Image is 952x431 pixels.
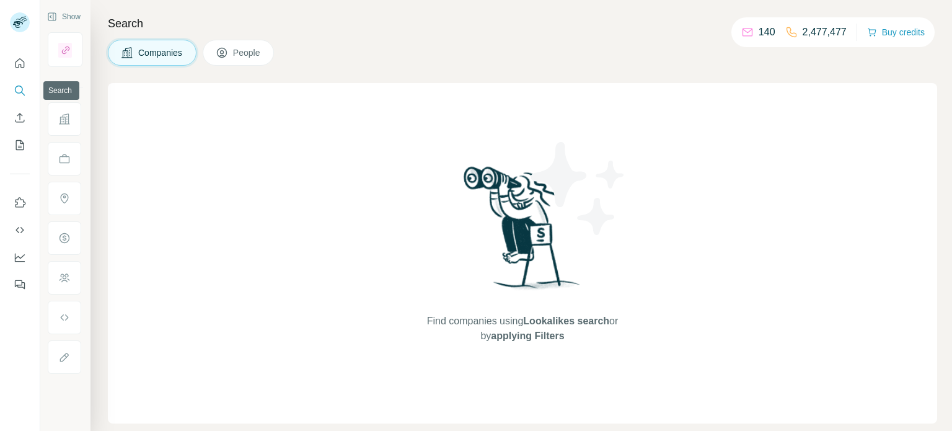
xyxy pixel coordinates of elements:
span: Lookalikes search [523,316,609,326]
img: Surfe Illustration - Woman searching with binoculars [458,163,587,301]
button: Enrich CSV [10,107,30,129]
button: Buy credits [867,24,925,41]
button: Feedback [10,273,30,296]
button: Dashboard [10,246,30,269]
p: 140 [759,25,775,40]
span: People [233,47,262,59]
button: Show [38,7,89,26]
span: Companies [138,47,183,59]
button: Quick start [10,52,30,74]
span: Find companies using or by [423,314,622,344]
button: Use Surfe API [10,219,30,241]
button: Use Surfe on LinkedIn [10,192,30,214]
p: 2,477,477 [803,25,847,40]
button: Search [10,79,30,102]
img: Surfe Illustration - Stars [522,133,634,244]
h4: Search [108,15,937,32]
span: applying Filters [491,331,564,341]
button: My lists [10,134,30,156]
